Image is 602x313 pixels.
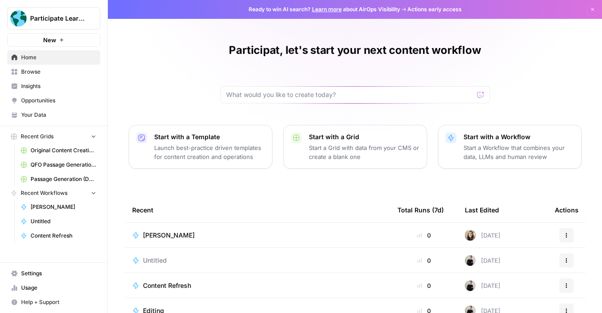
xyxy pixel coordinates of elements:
[154,132,265,141] p: Start with a Template
[465,230,500,241] div: [DATE]
[31,161,96,169] span: QFO Passage Generation Grid
[17,229,100,243] a: Content Refresh
[17,214,100,229] a: Untitled
[132,231,383,240] a: [PERSON_NAME]
[309,143,419,161] p: Start a Grid with data from your CMS or create a blank one
[7,295,100,309] button: Help + Support
[465,255,500,266] div: [DATE]
[154,143,265,161] p: Launch best-practice driven templates for content creation and operations
[397,281,450,290] div: 0
[7,79,100,93] a: Insights
[17,200,100,214] a: [PERSON_NAME]
[7,33,100,47] button: New
[21,53,96,62] span: Home
[31,146,96,154] span: Original Content Creation Grid
[312,6,342,13] a: Learn more
[31,217,96,225] span: Untitled
[132,198,383,222] div: Recent
[132,281,383,290] a: Content Refresh
[143,256,167,265] span: Untitled
[465,280,476,291] img: rzyuksnmva7rad5cmpd7k6b2ndco
[17,158,100,172] a: QFO Passage Generation Grid
[31,203,96,211] span: [PERSON_NAME]
[438,125,582,169] button: Start with a WorkflowStart a Workflow that combines your data, LLMs and human review
[229,43,481,57] h1: Participat, let's start your next content workflow
[43,35,56,44] span: New
[464,132,574,141] p: Start with a Workflow
[7,7,100,30] button: Workspace: Participate Learning
[21,68,96,76] span: Browse
[17,172,100,186] a: Passage Generation (Deep Research) Grid
[17,143,100,158] a: Original Content Creation Grid
[397,198,444,222] div: Total Runs (7d)
[31,175,96,183] span: Passage Generation (Deep Research) Grid
[10,10,27,26] img: Participate Learning Logo
[465,255,476,266] img: rzyuksnmva7rad5cmpd7k6b2ndco
[7,50,100,65] a: Home
[21,111,96,119] span: Your Data
[143,281,191,290] span: Content Refresh
[7,130,100,143] button: Recent Grids
[132,256,383,265] a: Untitled
[21,97,96,105] span: Opportunities
[7,266,100,281] a: Settings
[397,231,450,240] div: 0
[143,231,195,240] span: [PERSON_NAME]
[21,82,96,90] span: Insights
[226,90,473,99] input: What would you like to create today?
[21,189,67,197] span: Recent Workflows
[7,108,100,122] a: Your Data
[465,280,500,291] div: [DATE]
[21,269,96,278] span: Settings
[31,232,96,240] span: Content Refresh
[7,65,100,79] a: Browse
[309,132,419,141] p: Start with a Grid
[21,132,54,141] span: Recent Grids
[7,281,100,295] a: Usage
[7,93,100,108] a: Opportunities
[21,298,96,306] span: Help + Support
[397,256,450,265] div: 0
[555,198,579,222] div: Actions
[21,284,96,292] span: Usage
[249,5,400,13] span: Ready to win AI search? about AirOps Visibility
[7,186,100,200] button: Recent Workflows
[465,198,499,222] div: Last Edited
[407,5,462,13] span: Actions early access
[465,230,476,241] img: 0lr4jcdpyzwqjtq9p4kx1r7m1cvf
[129,125,272,169] button: Start with a TemplateLaunch best-practice driven templates for content creation and operations
[464,143,574,161] p: Start a Workflow that combines your data, LLMs and human review
[283,125,427,169] button: Start with a GridStart a Grid with data from your CMS or create a blank one
[30,14,85,23] span: Participate Learning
